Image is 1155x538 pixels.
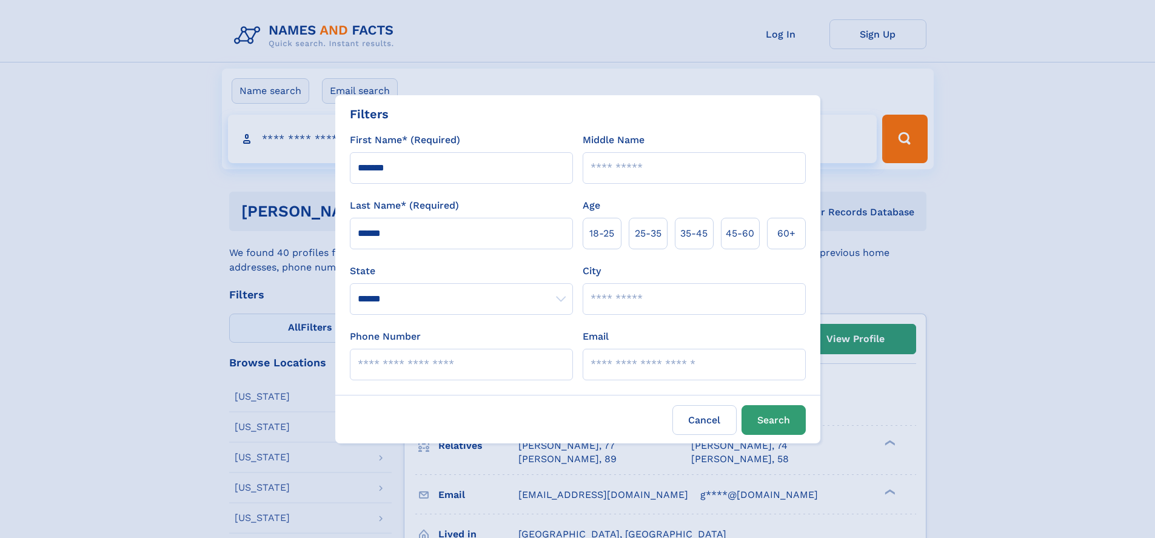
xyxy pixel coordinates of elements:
div: Filters [350,105,389,123]
label: Cancel [672,405,737,435]
label: City [583,264,601,278]
label: Last Name* (Required) [350,198,459,213]
label: State [350,264,573,278]
label: Phone Number [350,329,421,344]
label: Middle Name [583,133,644,147]
span: 18‑25 [589,226,614,241]
label: First Name* (Required) [350,133,460,147]
label: Email [583,329,609,344]
span: 45‑60 [726,226,754,241]
span: 25‑35 [635,226,661,241]
label: Age [583,198,600,213]
span: 60+ [777,226,795,241]
span: 35‑45 [680,226,708,241]
button: Search [742,405,806,435]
